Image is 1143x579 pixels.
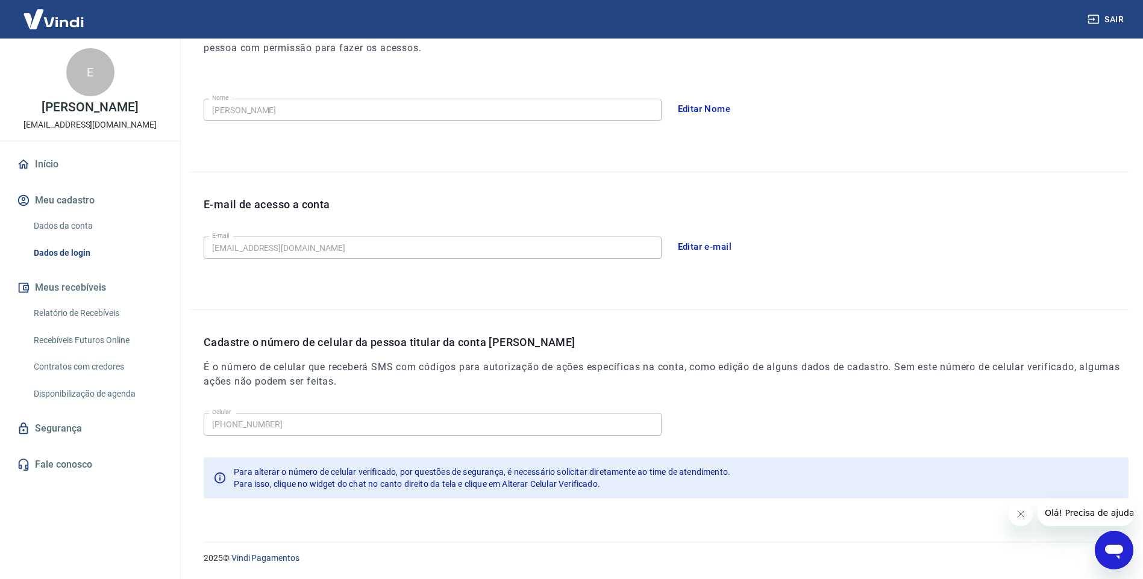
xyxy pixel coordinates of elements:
[204,334,1129,350] p: Cadastre o número de celular da pessoa titular da conta [PERSON_NAME]
[212,231,229,240] label: E-mail
[212,407,231,416] label: Celular
[29,328,166,353] a: Recebíveis Futuros Online
[1095,531,1133,569] iframe: Botão para abrir a janela de mensagens
[14,415,166,442] a: Segurança
[29,241,166,265] a: Dados de login
[29,355,166,379] a: Contratos com credores
[671,234,739,259] button: Editar e-mail
[42,101,138,114] p: [PERSON_NAME]
[7,8,101,18] span: Olá! Precisa de ajuda?
[29,301,166,326] a: Relatório de Recebíveis
[204,26,534,55] h6: Pode ser a mesma pessoa titular responsável pela conta ou outra pessoa com permissão para fazer o...
[204,196,330,212] p: E-mail de acesso a conta
[671,96,737,122] button: Editar Nome
[1009,502,1033,526] iframe: Fechar mensagem
[14,1,93,37] img: Vindi
[29,214,166,238] a: Dados da conta
[29,382,166,406] a: Disponibilização de agenda
[1038,500,1133,526] iframe: Mensagem da empresa
[66,48,114,96] div: E
[14,187,166,214] button: Meu cadastro
[204,552,1114,565] p: 2025 ©
[14,151,166,178] a: Início
[14,274,166,301] button: Meus recebíveis
[204,360,1129,389] h6: É o número de celular que receberá SMS com códigos para autorização de ações específicas na conta...
[234,479,600,489] span: Para isso, clique no widget do chat no canto direito da tela e clique em Alterar Celular Verificado.
[23,119,157,131] p: [EMAIL_ADDRESS][DOMAIN_NAME]
[234,467,730,477] span: Para alterar o número de celular verificado, por questões de segurança, é necessário solicitar di...
[231,553,299,563] a: Vindi Pagamentos
[14,451,166,478] a: Fale conosco
[212,93,229,102] label: Nome
[1085,8,1129,31] button: Sair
